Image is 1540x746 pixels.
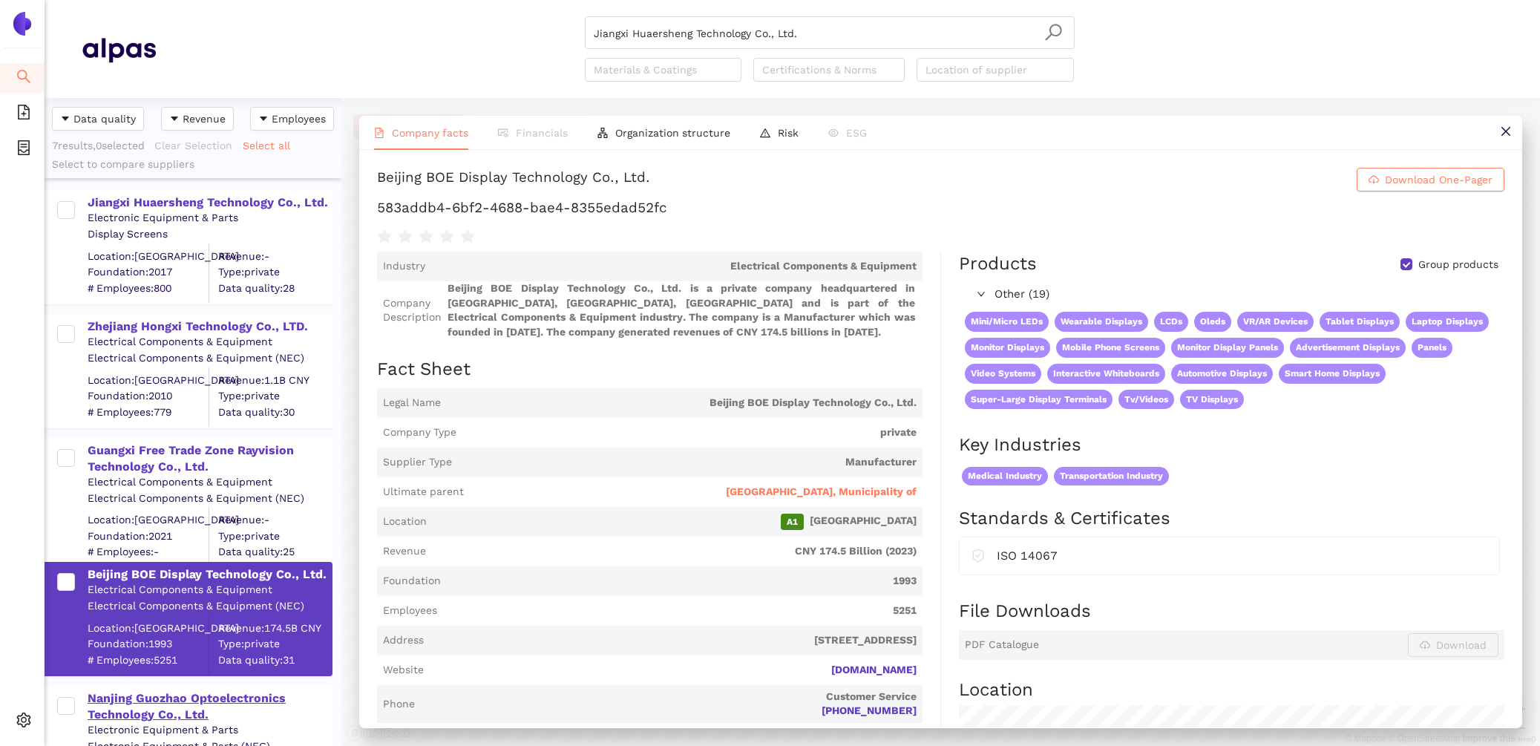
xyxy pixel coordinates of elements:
[760,128,770,138] span: warning
[16,64,31,94] span: search
[88,513,209,528] div: Location: [GEOGRAPHIC_DATA]
[846,127,867,139] span: ESG
[959,678,1504,703] h2: Location
[52,140,145,151] span: 7 results, 0 selected
[88,211,331,226] div: Electronic Equipment & Parts
[971,546,985,563] span: safety-certificate
[88,442,331,476] div: Guangxi Free Trade Zone Rayvision Technology Co., Ltd.
[218,621,331,635] div: Revenue: 174.5B CNY
[272,111,326,127] span: Employees
[169,114,180,125] span: caret-down
[377,357,923,382] h2: Fact Sheet
[88,194,331,211] div: Jiangxi Huaersheng Technology Co., Ltd.
[1194,312,1231,332] span: Oleds
[1154,312,1188,332] span: LCDs
[432,544,917,559] span: CNY 174.5 Billion (2023)
[218,513,331,528] div: Revenue: -
[88,475,331,490] div: Electrical Components & Equipment
[1357,168,1504,192] button: cloud-downloadDownload One-Pager
[88,281,209,295] span: # Employees: 800
[1412,258,1504,272] span: Group products
[88,227,331,242] div: Display Screens
[16,135,31,165] span: container
[52,107,144,131] button: caret-downData quality
[965,312,1049,332] span: Mini/Micro LEDs
[377,229,392,244] span: star
[377,168,650,192] div: Beijing BOE Display Technology Co., Ltd.
[218,529,331,543] span: Type: private
[383,544,426,559] span: Revenue
[1044,23,1063,42] span: search
[431,259,917,274] span: Electrical Components & Equipment
[161,107,234,131] button: caret-downRevenue
[1290,338,1406,358] span: Advertisement Displays
[977,289,986,298] span: right
[383,296,442,325] span: Company Description
[965,638,1039,652] span: PDF Catalogue
[218,249,331,264] div: Revenue: -
[447,396,917,410] span: Beijing BOE Display Technology Co., Ltd.
[60,114,71,125] span: caret-down
[1056,338,1165,358] span: Mobile Phone Screens
[258,114,269,125] span: caret-down
[10,12,34,36] img: Logo
[88,599,331,614] div: Electrical Components & Equipment (NEC)
[995,286,1497,304] span: Other (19)
[88,637,209,652] span: Foundation: 1993
[1171,364,1273,384] span: Automotive Displays
[828,128,839,138] span: eye
[218,545,331,560] span: Data quality: 25
[778,127,799,139] span: Risk
[448,281,917,339] span: Beijing BOE Display Technology Co., Ltd. is a private company headquartered in [GEOGRAPHIC_DATA],...
[218,389,331,404] span: Type: private
[1118,390,1174,410] span: Tv/Videos
[88,583,331,598] div: Electrical Components & Equipment
[88,545,209,560] span: # Employees: -
[377,198,1504,217] h1: 583addb4-6bf2-4688-bae4-8355edad52fc
[88,373,209,387] div: Location: [GEOGRAPHIC_DATA]
[462,425,917,440] span: private
[88,723,331,738] div: Electronic Equipment & Parts
[374,128,384,138] span: file-text
[218,405,331,419] span: Data quality: 30
[88,566,331,583] div: Beijing BOE Display Technology Co., Ltd.
[965,390,1113,410] span: Super-Large Display Terminals
[383,425,456,440] span: Company Type
[88,335,331,350] div: Electrical Components & Equipment
[383,697,415,712] span: Phone
[781,514,804,530] span: A1
[383,259,425,274] span: Industry
[959,506,1504,531] h2: Standards & Certificates
[73,111,136,127] span: Data quality
[383,603,437,618] span: Employees
[1369,174,1379,186] span: cloud-download
[383,663,424,678] span: Website
[458,455,917,470] span: Manufacturer
[154,134,242,157] button: Clear Selection
[1279,364,1386,384] span: Smart Home Displays
[88,351,331,366] div: Electrical Components & Equipment (NEC)
[16,707,31,737] span: setting
[218,652,331,667] span: Data quality: 31
[218,265,331,280] span: Type: private
[1412,338,1452,358] span: Panels
[1180,390,1244,410] span: TV Displays
[1055,312,1148,332] span: Wearable Displays
[1500,125,1512,137] span: close
[997,546,1487,565] div: ISO 14067
[597,128,608,138] span: apartment
[88,491,331,505] div: Electrical Components & Equipment (NEC)
[383,633,424,648] span: Address
[498,128,508,138] span: fund-view
[88,389,209,404] span: Foundation: 2010
[439,229,454,244] span: star
[383,396,441,410] span: Legal Name
[383,485,464,500] span: Ultimate parent
[16,99,31,129] span: file-add
[1385,171,1493,188] span: Download One-Pager
[383,574,441,589] span: Foundation
[1237,312,1314,332] span: VR/AR Devices
[959,283,1503,307] div: Other (19)
[1489,116,1522,149] button: close
[218,637,331,652] span: Type: private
